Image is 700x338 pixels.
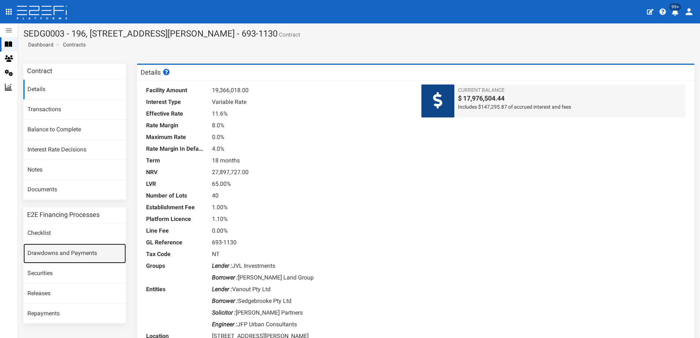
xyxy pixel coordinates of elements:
dt: Term [146,155,205,166]
i: Lender : [212,286,232,293]
dt: Platform Licence [146,213,205,225]
h3: Contract [27,68,52,74]
h3: Details [141,69,171,76]
dt: NRV [146,166,205,178]
a: Contracts [63,41,86,48]
dt: LVR [146,178,205,190]
a: Checklist [23,224,126,243]
i: Solicitor : [212,309,236,316]
dt: GL Reference [146,237,205,248]
dt: Number of Lots [146,190,205,202]
dd: 11.6% [212,108,410,120]
dd: Sedgebrooke Pty Ltd [212,295,410,307]
dd: 40 [212,190,410,202]
h3: E2E Financing Processes [27,211,100,218]
dd: 8.0% [212,120,410,131]
a: Securities [23,264,126,283]
dt: Maximum Rate [146,131,205,143]
dt: Interest Type [146,96,205,108]
span: Dashboard [25,42,53,48]
dt: Rate Margin [146,120,205,131]
dt: Facility Amount [146,84,205,96]
a: Documents [23,180,126,200]
dd: 1.10% [212,213,410,225]
dd: [PERSON_NAME] Land Group [212,272,410,283]
dd: Variable Rate [212,96,410,108]
dt: Groups [146,260,205,272]
dt: Effective Rate [146,108,205,120]
a: Transactions [23,100,126,120]
dd: 19,366,018.00 [212,84,410,96]
dd: 4.0% [212,143,410,155]
dt: Rate Margin In Default [146,143,205,155]
dd: [PERSON_NAME] Partners [212,307,410,319]
dt: Line Fee [146,225,205,237]
i: Lender : [212,262,232,269]
dd: 1.00% [212,202,410,213]
i: Borrower : [212,297,238,304]
a: Dashboard [25,41,53,48]
a: Releases [23,284,126,304]
a: Balance to Complete [23,120,126,140]
dt: Tax Code [146,248,205,260]
dd: Vanout Pty Ltd [212,283,410,295]
i: Borrower : [212,274,238,281]
dd: 18 months [212,155,410,166]
dd: JVL Investments [212,260,410,272]
a: Drawdowns and Payments [23,244,126,263]
i: Engineer : [212,321,237,328]
a: Notes [23,160,126,180]
dt: Entities [146,283,205,295]
a: Details [23,80,126,99]
dd: NT [212,248,410,260]
span: Includes $147,295.87 of accrued interest and fees [458,103,682,110]
h1: SEDG0003 - 196, [STREET_ADDRESS][PERSON_NAME] - 693-1130 [23,29,695,38]
a: Interest Rate Decisions [23,140,126,160]
dd: JFP Urban Consultants [212,319,410,330]
dd: 0.00% [212,225,410,237]
dt: Establishment Fee [146,202,205,213]
dd: 65.00% [212,178,410,190]
small: Contract [278,32,300,38]
dd: 693-1130 [212,237,410,248]
span: Current Balance [458,86,682,94]
span: $ 17,976,504.44 [458,94,682,103]
a: Repayments [23,304,126,324]
dd: 27,897,727.00 [212,166,410,178]
dd: 0.0% [212,131,410,143]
